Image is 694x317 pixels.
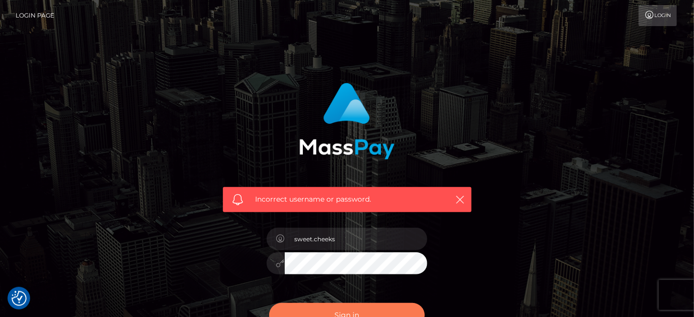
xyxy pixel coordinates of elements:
img: Revisit consent button [12,291,27,306]
img: MassPay Login [299,83,395,160]
a: Login Page [16,5,54,26]
a: Login [639,5,677,26]
button: Consent Preferences [12,291,27,306]
span: Incorrect username or password. [256,194,439,205]
input: Username... [285,228,427,250]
